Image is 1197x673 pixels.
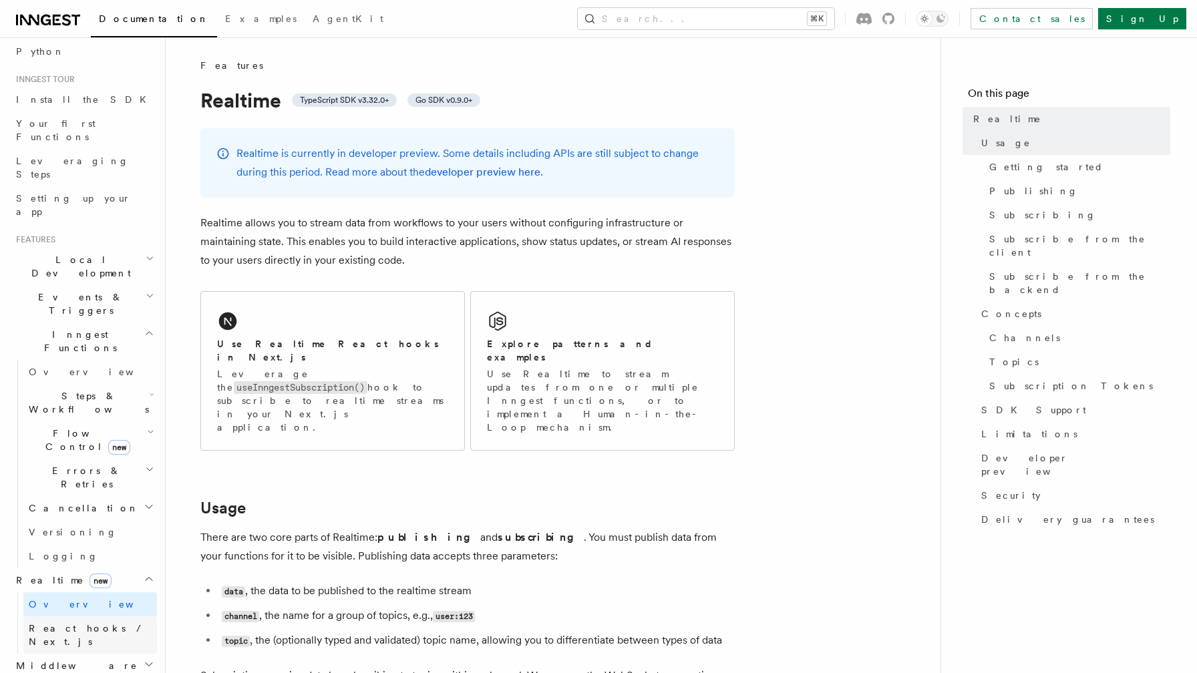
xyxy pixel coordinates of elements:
a: Delivery guarantees [976,507,1170,531]
button: Cancellation [23,496,157,520]
span: Examples [225,13,297,24]
span: Leveraging Steps [16,156,129,180]
a: Realtime [968,107,1170,131]
a: Overview [23,592,157,616]
button: Inngest Functions [11,322,157,360]
span: Usage [981,136,1031,150]
a: Limitations [976,422,1170,446]
span: new [108,440,130,455]
a: Versioning [23,520,157,544]
button: Events & Triggers [11,285,157,322]
code: user:123 [433,611,475,622]
span: Overview [29,367,166,377]
button: Errors & Retries [23,459,157,496]
span: Security [981,489,1041,502]
span: Local Development [11,253,146,280]
p: There are two core parts of Realtime: and . You must publish data from your functions for it to b... [200,528,735,566]
li: , the name for a group of topics, e.g., [218,606,735,626]
a: Use Realtime React hooks in Next.jsLeverage theuseInngestSubscription()hook to subscribe to realt... [200,291,465,451]
span: Concepts [981,307,1041,320]
a: Subscription Tokens [984,374,1170,398]
span: Features [200,59,263,72]
li: , the (optionally typed and validated) topic name, allowing you to differentiate between types of... [218,631,735,650]
span: Cancellation [23,501,139,515]
span: Middleware [11,659,138,672]
span: Channels [989,331,1060,345]
span: Documentation [99,13,209,24]
div: Inngest Functions [11,360,157,568]
p: Realtime allows you to stream data from workflows to your users without configuring infrastructur... [200,214,735,270]
a: Concepts [976,302,1170,326]
span: Events & Triggers [11,290,146,317]
span: Setting up your app [16,193,131,217]
span: Features [11,234,55,245]
a: Explore patterns and examplesUse Realtime to stream updates from one or multiple Inngest function... [470,291,735,451]
p: Realtime is currently in developer preview. Some details including APIs are still subject to chan... [236,144,719,182]
a: Python [11,39,157,63]
span: Developer preview [981,451,1170,478]
span: React hooks / Next.js [29,623,147,647]
span: Steps & Workflows [23,389,149,416]
a: Topics [984,350,1170,374]
a: SDK Support [976,398,1170,422]
a: Subscribe from the client [984,227,1170,264]
strong: publishing [377,531,480,543]
a: Developer preview [976,446,1170,483]
a: Channels [984,326,1170,350]
span: Go SDK v0.9.0+ [415,95,472,105]
span: Logging [29,551,98,562]
span: new [90,574,112,588]
a: Your first Functions [11,111,157,149]
a: Install the SDK [11,87,157,111]
p: Use Realtime to stream updates from one or multiple Inngest functions, or to implement a Human-in... [487,367,718,434]
a: AgentKit [305,4,391,36]
a: developer preview here [425,166,540,178]
h4: On this page [968,85,1170,107]
span: SDK Support [981,403,1086,417]
a: Contact sales [971,8,1093,29]
span: AgentKit [313,13,383,24]
a: Documentation [91,4,217,37]
a: Leveraging Steps [11,149,157,186]
a: Getting started [984,155,1170,179]
p: Leverage the hook to subscribe to realtime streams in your Next.js application. [217,367,448,434]
button: Toggle dark mode [916,11,949,27]
button: Search...⌘K [578,8,834,29]
span: Getting started [989,160,1103,174]
span: Inngest Functions [11,328,144,355]
code: data [222,586,245,598]
span: Subscribe from the backend [989,270,1170,296]
span: TypeScript SDK v3.32.0+ [300,95,389,105]
a: Subscribing [984,203,1170,227]
span: Topics [989,355,1039,369]
a: Usage [200,499,246,517]
span: Subscribing [989,208,1096,222]
span: Versioning [29,527,117,537]
button: Local Development [11,248,157,285]
a: Logging [23,544,157,568]
h2: Use Realtime React hooks in Next.js [217,337,448,364]
li: , the data to be published to the realtime stream [218,582,735,601]
a: React hooks / Next.js [23,616,157,654]
a: Sign Up [1098,8,1186,29]
a: Security [976,483,1170,507]
a: Setting up your app [11,186,157,224]
a: Subscribe from the backend [984,264,1170,302]
span: Python [16,46,65,57]
span: Subscription Tokens [989,379,1153,393]
div: Realtimenew [11,592,157,654]
span: Install the SDK [16,94,154,105]
span: Realtime [973,112,1041,126]
span: Inngest tour [11,74,75,85]
a: Examples [217,4,305,36]
h1: Realtime [200,88,735,112]
code: topic [222,636,250,647]
button: Realtimenew [11,568,157,592]
span: Limitations [981,427,1077,441]
kbd: ⌘K [808,12,826,25]
button: Steps & Workflows [23,384,157,421]
a: Publishing [984,179,1170,203]
code: useInngestSubscription() [234,381,367,394]
span: Your first Functions [16,118,96,142]
span: Overview [29,599,166,610]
